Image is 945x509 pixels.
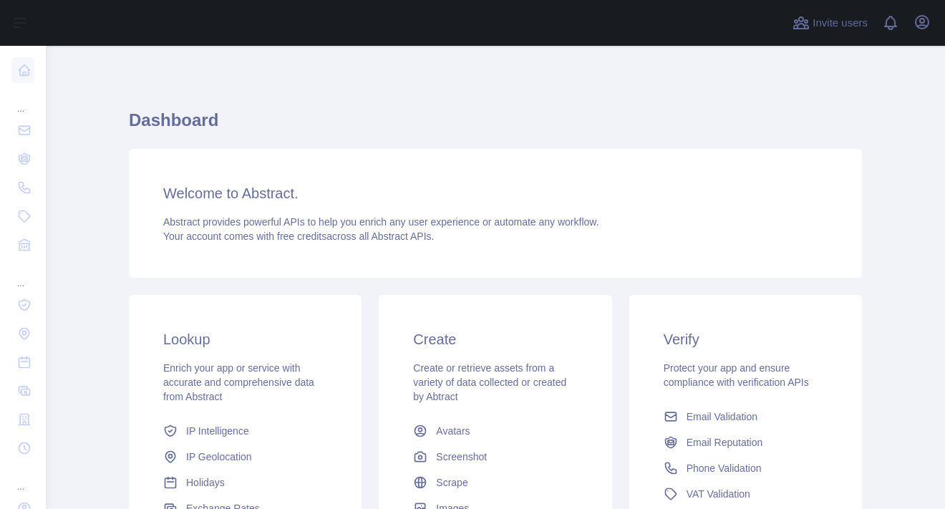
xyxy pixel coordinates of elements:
[157,418,333,444] a: IP Intelligence
[163,231,434,242] span: Your account comes with across all Abstract APIs.
[11,86,34,115] div: ...
[407,444,583,470] a: Screenshot
[658,455,833,481] a: Phone Validation
[186,475,225,490] span: Holidays
[436,450,487,464] span: Screenshot
[129,109,862,143] h1: Dashboard
[664,362,809,388] span: Protect your app and ensure compliance with verification APIs
[163,329,327,349] h3: Lookup
[11,261,34,289] div: ...
[436,424,470,438] span: Avatars
[658,481,833,507] a: VAT Validation
[664,329,828,349] h3: Verify
[687,435,763,450] span: Email Reputation
[436,475,467,490] span: Scrape
[277,231,326,242] span: free credits
[157,470,333,495] a: Holidays
[407,470,583,495] a: Scrape
[157,444,333,470] a: IP Geolocation
[813,15,868,31] span: Invite users
[163,362,314,402] span: Enrich your app or service with accurate and comprehensive data from Abstract
[413,329,577,349] h3: Create
[687,487,750,501] span: VAT Validation
[658,430,833,455] a: Email Reputation
[413,362,566,402] span: Create or retrieve assets from a variety of data collected or created by Abtract
[186,424,249,438] span: IP Intelligence
[163,183,828,203] h3: Welcome to Abstract.
[11,464,34,493] div: ...
[407,418,583,444] a: Avatars
[687,461,762,475] span: Phone Validation
[186,450,252,464] span: IP Geolocation
[790,11,871,34] button: Invite users
[163,216,599,228] span: Abstract provides powerful APIs to help you enrich any user experience or automate any workflow.
[658,404,833,430] a: Email Validation
[687,409,757,424] span: Email Validation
